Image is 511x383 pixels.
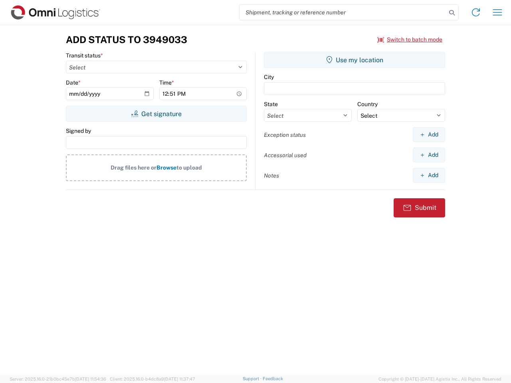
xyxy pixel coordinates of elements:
[264,131,306,138] label: Exception status
[66,106,247,122] button: Get signature
[413,168,445,183] button: Add
[159,79,174,86] label: Time
[110,377,195,381] span: Client: 2025.16.0-b4dc8a9
[264,73,274,81] label: City
[263,376,283,381] a: Feedback
[111,164,156,171] span: Drag files here or
[66,52,103,59] label: Transit status
[66,79,81,86] label: Date
[240,5,446,20] input: Shipment, tracking or reference number
[377,33,442,46] button: Switch to batch mode
[264,52,445,68] button: Use my location
[243,376,263,381] a: Support
[357,101,378,108] label: Country
[10,377,106,381] span: Server: 2025.16.0-21b0bc45e7b
[394,198,445,217] button: Submit
[264,152,307,159] label: Accessorial used
[75,377,106,381] span: [DATE] 11:54:36
[413,148,445,162] button: Add
[66,127,91,134] label: Signed by
[164,377,195,381] span: [DATE] 11:37:47
[378,375,501,383] span: Copyright © [DATE]-[DATE] Agistix Inc., All Rights Reserved
[264,172,279,179] label: Notes
[264,101,278,108] label: State
[413,127,445,142] button: Add
[176,164,202,171] span: to upload
[66,34,187,45] h3: Add Status to 3949033
[156,164,176,171] span: Browse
